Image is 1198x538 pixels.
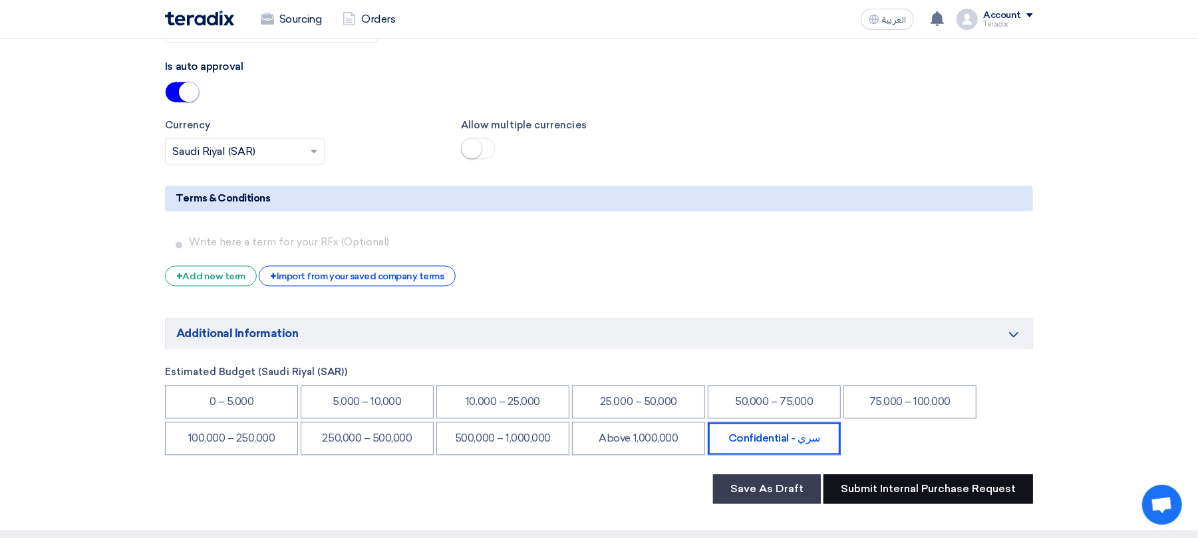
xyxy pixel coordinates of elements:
[301,422,434,456] li: 250,000 – 500,000
[189,230,1028,255] input: Write here a term for your RFx (Optional)
[983,21,1033,28] div: Teradix
[165,422,298,456] li: 100,000 – 250,000
[165,365,1033,380] label: Estimated Budget (Saudi Riyal (SAR))
[843,386,976,419] li: 75,000 – 100,000
[332,5,406,34] a: Orders
[713,475,821,504] button: Save As Draft
[259,266,455,287] div: Import from your saved company terms
[708,386,841,419] li: 50,000 – 75,000
[572,386,705,419] li: 25,000 – 50,000
[165,118,441,134] label: Currency
[250,5,332,34] a: Sourcing
[1142,485,1182,525] a: Open chat
[165,11,234,26] img: Teradix logo
[165,319,1033,349] h5: Additional Information
[957,9,978,30] img: profile_test.png
[436,422,569,456] li: 500,000 – 1,000,000
[165,266,257,287] div: Add new term
[882,15,906,25] span: العربية
[165,59,243,75] label: Is auto approval
[983,10,1021,21] div: Account
[861,9,914,30] button: العربية
[301,386,434,419] li: 5,000 – 10,000
[165,386,298,419] li: 0 – 5,000
[708,422,841,456] li: Confidential - سري
[572,422,705,456] li: Above 1,000,000
[436,386,569,419] li: 10,000 – 25,000
[461,118,737,134] label: Allow multiple currencies
[824,475,1033,504] button: Submit Internal Purchase Request
[176,271,183,283] span: +
[165,186,1033,211] h5: Terms & Conditions
[270,271,277,283] span: +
